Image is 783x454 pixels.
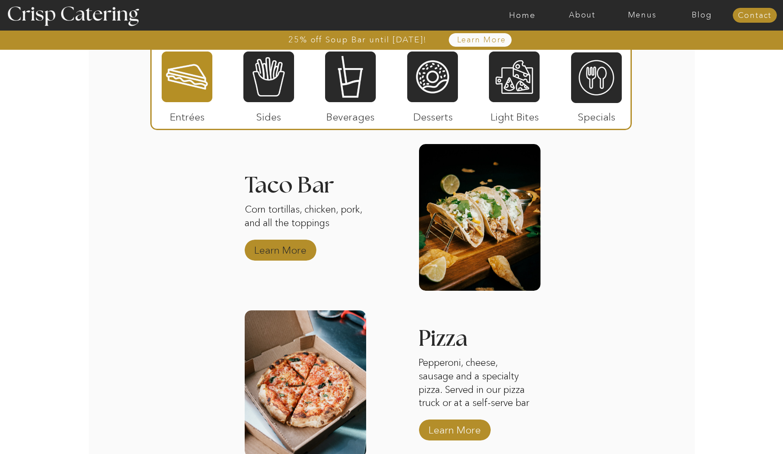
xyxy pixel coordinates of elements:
[3,21,27,29] span: Text us
[492,11,552,20] a: Home
[257,35,458,44] a: 25% off Soup Bar until [DATE]!
[245,174,366,185] h3: Taco Bar
[251,235,309,261] a: Learn More
[245,203,366,245] p: Corn tortillas, chicken, pork, and all the toppings
[239,102,298,127] p: Sides
[437,36,526,45] a: Learn More
[567,102,625,127] p: Specials
[733,11,777,20] a: Contact
[672,11,732,20] a: Blog
[404,102,462,127] p: Desserts
[321,102,379,127] p: Beverages
[418,327,509,353] h3: Pizza
[612,11,672,20] a: Menus
[552,11,612,20] a: About
[426,415,484,440] a: Learn More
[419,356,535,410] p: Pepperoni, cheese, sausage and a specialty pizza. Served in our pizza truck or at a self-serve bar
[485,102,544,127] p: Light Bites
[158,102,216,127] p: Entrées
